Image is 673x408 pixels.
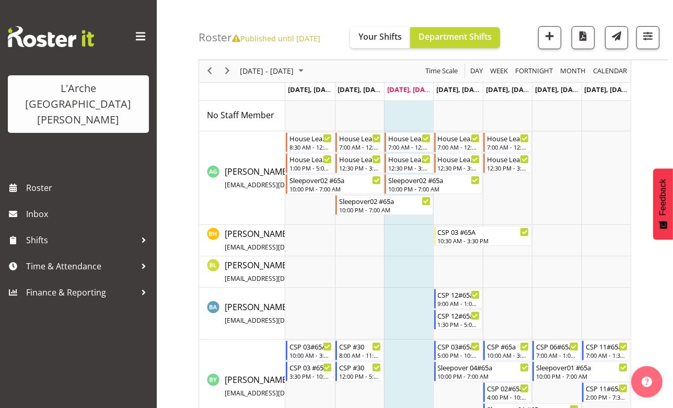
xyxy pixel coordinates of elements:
div: Bryan Yamson"s event - CSP 03#65a Begin From Thursday, October 9, 2025 at 5:00:00 PM GMT+13:00 En... [434,341,482,360]
span: [DATE], [DATE] [387,85,435,94]
div: CSP #30 [339,341,381,352]
div: October 06 - 12, 2025 [236,60,310,82]
div: CSP #30 [339,362,381,372]
a: [PERSON_NAME][EMAIL_ADDRESS][DOMAIN_NAME] [225,259,370,284]
div: Bryan Yamson"s event - Sleepover01 #65a Begin From Saturday, October 11, 2025 at 10:00:00 PM GMT+... [532,361,630,381]
div: House Leader 02#65a [289,133,331,143]
span: [EMAIL_ADDRESS][DOMAIN_NAME] [225,389,329,398]
div: L'Arche [GEOGRAPHIC_DATA][PERSON_NAME] [18,81,138,128]
td: Ben Hammond resource [199,225,285,256]
span: Day [469,65,484,78]
span: Finance & Reporting [26,285,136,300]
span: [EMAIL_ADDRESS][DOMAIN_NAME] [225,316,329,325]
div: Adrian Garduque"s event - House Leader 03#65a Begin From Friday, October 10, 2025 at 12:30:00 PM ... [483,153,531,173]
button: Feedback - Show survey [653,168,673,240]
div: Bibi Ali"s event - CSP 12#65a Begin From Thursday, October 9, 2025 at 9:00:00 AM GMT+13:00 Ends A... [434,289,482,309]
button: Download a PDF of the roster according to the set date range. [572,26,595,49]
span: [PERSON_NAME] [225,301,370,325]
div: Adrian Garduque"s event - House Leader 03#65a Begin From Thursday, October 9, 2025 at 7:00:00 AM ... [434,132,482,152]
div: 12:30 PM - 3:30 PM [487,164,529,172]
div: 1:00 PM - 5:00 PM [289,164,331,172]
span: Month [559,65,587,78]
div: Adrian Garduque"s event - House Leader 02#65a Begin From Monday, October 6, 2025 at 8:30:00 AM GM... [286,132,334,152]
div: CSP 11#65a [586,383,628,393]
div: 9:00 AM - 1:00 PM [438,299,480,308]
button: Your Shifts [350,27,410,48]
div: Adrian Garduque"s event - House Leader 02#65a Begin From Monday, October 6, 2025 at 1:00:00 PM GM... [286,153,334,173]
div: CSP #65a [487,341,529,352]
div: CSP 12#65a [438,310,480,321]
span: Inbox [26,206,152,222]
span: [PERSON_NAME] [225,259,370,284]
div: Adrian Garduque"s event - Sleepover02 #65a Begin From Tuesday, October 7, 2025 at 10:00:00 PM GMT... [335,195,433,215]
div: 2:00 PM - 7:30 PM [586,393,628,401]
a: [PERSON_NAME][EMAIL_ADDRESS][DOMAIN_NAME] [225,165,370,190]
div: Adrian Garduque"s event - House Leader 03#65a Begin From Wednesday, October 8, 2025 at 12:30:00 P... [385,153,433,173]
div: Adrian Garduque"s event - House Leader 03#65a Begin From Friday, October 10, 2025 at 7:00:00 AM G... [483,132,531,152]
div: Adrian Garduque"s event - Sleepover02 #65a Begin From Monday, October 6, 2025 at 10:00:00 PM GMT+... [286,174,384,194]
div: 12:30 PM - 3:30 PM [388,164,430,172]
span: Feedback [658,179,668,216]
div: Ben Hammond"s event - CSP 03 #65A Begin From Thursday, October 9, 2025 at 10:30:00 AM GMT+13:00 E... [434,226,532,246]
div: House Leader 03#65a [339,154,381,164]
div: 10:00 PM - 7:00 AM [536,372,628,380]
div: Bryan Yamson"s event - CSP 11#65a Begin From Sunday, October 12, 2025 at 2:00:00 PM GMT+13:00 End... [582,382,630,402]
div: CSP 12#65a [438,289,480,300]
div: 12:00 PM - 5:00 PM [339,372,381,380]
span: Shifts [26,232,136,248]
span: Roster [26,180,152,196]
div: Sleepover02 #65a [289,175,381,185]
div: 4:00 PM - 10:00 PM [487,393,529,401]
button: October 2025 [238,65,308,78]
td: Benny Liew resource [199,256,285,288]
div: House Leader 03#65a [339,133,381,143]
button: Previous [203,65,217,78]
div: Adrian Garduque"s event - House Leader 03#65a Begin From Tuesday, October 7, 2025 at 7:00:00 AM G... [335,132,384,152]
a: [PERSON_NAME][EMAIL_ADDRESS][DOMAIN_NAME] [225,228,370,253]
div: House Leader 03#65a [438,133,480,143]
span: [PERSON_NAME] [225,374,370,398]
button: Department Shifts [410,27,500,48]
div: House Leader 02#65a [289,154,331,164]
div: House Leader 03#65a [487,154,529,164]
div: Bryan Yamson"s event - CSP 11#65a Begin From Sunday, October 12, 2025 at 7:00:00 AM GMT+13:00 End... [582,341,630,360]
span: [DATE], [DATE] [288,85,335,94]
span: [PERSON_NAME] [225,228,370,252]
div: CSP 02#65a [487,383,529,393]
span: [EMAIL_ADDRESS][DOMAIN_NAME] [225,180,329,189]
div: CSP 11#65a [586,341,628,352]
div: 5:00 PM - 10:00 PM [438,351,480,359]
div: CSP 03#65a [438,341,480,352]
div: 10:00 AM - 3:30 PM [487,351,529,359]
a: No Staff Member [207,109,274,121]
span: [DATE] - [DATE] [239,65,295,78]
div: Adrian Garduque"s event - House Leader 03#65a Begin From Tuesday, October 7, 2025 at 12:30:00 PM ... [335,153,384,173]
div: House Leader 03#65a [438,154,480,164]
h4: Roster [199,31,320,43]
button: Timeline Month [559,65,588,78]
div: 10:30 AM - 3:30 PM [438,236,529,245]
span: calendar [592,65,628,78]
div: 7:00 AM - 12:00 PM [487,143,529,151]
div: CSP 03 #65A [438,226,529,237]
div: Adrian Garduque"s event - Sleepover02 #65a Begin From Wednesday, October 8, 2025 at 10:00:00 PM G... [385,174,482,194]
div: next period [218,60,236,82]
span: [DATE], [DATE] [436,85,484,94]
td: No Staff Member resource [199,100,285,131]
div: 7:00 AM - 1:00 PM [536,351,578,359]
div: 10:00 AM - 3:00 PM [289,351,331,359]
a: [PERSON_NAME][EMAIL_ADDRESS][DOMAIN_NAME] [225,373,370,399]
div: 12:30 PM - 3:30 PM [339,164,381,172]
span: [DATE], [DATE] [486,85,533,94]
div: 8:30 AM - 12:30 PM [289,143,331,151]
div: 1:30 PM - 5:00 PM [438,320,480,328]
span: Time Scale [424,65,459,78]
div: 10:00 PM - 7:00 AM [289,185,381,193]
button: Month [591,65,629,78]
div: CSP 03 #65A [289,362,331,372]
span: Your Shifts [358,31,402,42]
a: [PERSON_NAME][EMAIL_ADDRESS][DOMAIN_NAME] [225,301,370,326]
div: House Leader 03#65a [487,133,529,143]
div: Bryan Yamson"s event - CSP 03#65A Begin From Monday, October 6, 2025 at 10:00:00 AM GMT+13:00 End... [286,341,334,360]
